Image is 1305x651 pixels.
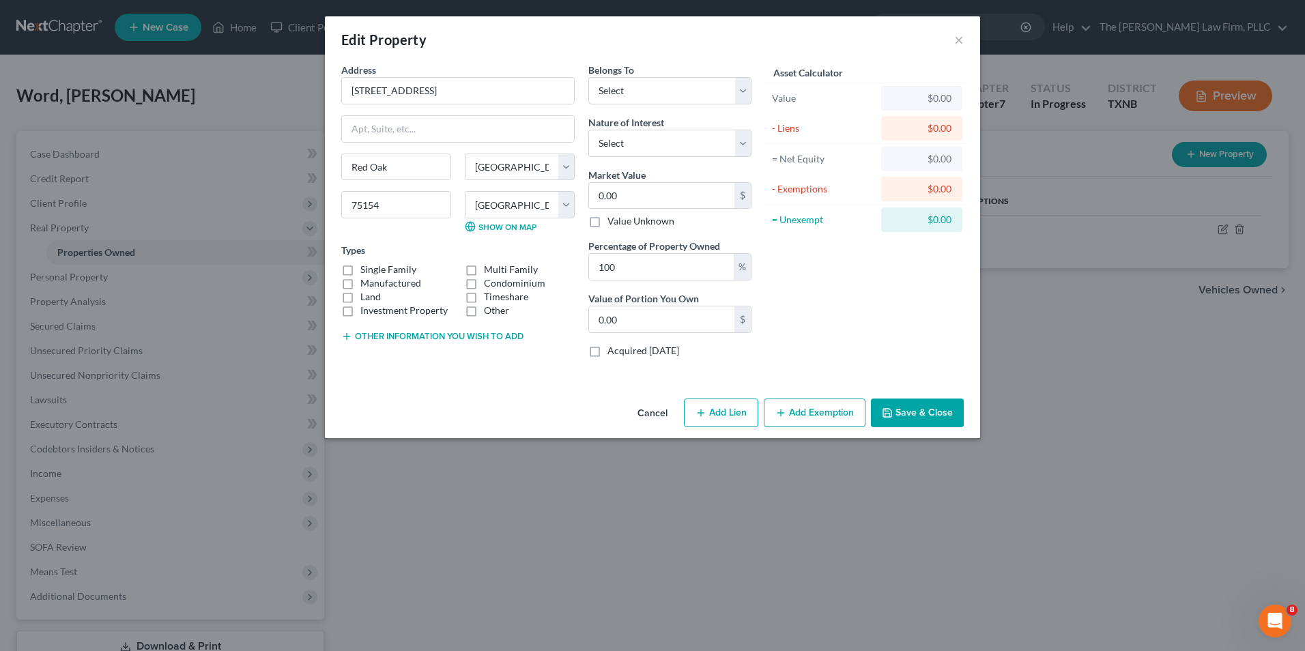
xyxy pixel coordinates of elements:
span: Address [341,64,376,76]
label: Other [484,304,509,317]
button: × [954,31,964,48]
div: = Net Equity [772,152,875,166]
label: Single Family [360,263,416,276]
span: 8 [1287,605,1297,616]
input: Enter city... [342,154,450,180]
div: = Unexempt [772,213,875,227]
input: 0.00 [589,183,734,209]
button: Cancel [627,400,678,427]
input: Enter zip... [341,191,451,218]
label: Value Unknown [607,214,674,228]
div: $0.00 [892,182,951,196]
div: $0.00 [892,213,951,227]
label: Nature of Interest [588,115,664,130]
label: Manufactured [360,276,421,290]
label: Investment Property [360,304,448,317]
iframe: Intercom live chat [1259,605,1291,637]
label: Asset Calculator [773,66,843,80]
button: Other information you wish to add [341,331,524,342]
div: % [734,254,751,280]
label: Condominium [484,276,545,290]
label: Multi Family [484,263,538,276]
button: Save & Close [871,399,964,427]
label: Percentage of Property Owned [588,239,720,253]
label: Market Value [588,168,646,182]
div: $0.00 [892,121,951,135]
span: Belongs To [588,64,634,76]
label: Value of Portion You Own [588,291,699,306]
div: $ [734,306,751,332]
label: Types [341,243,365,257]
div: $ [734,183,751,209]
input: Apt, Suite, etc... [342,116,574,142]
button: Add Lien [684,399,758,427]
input: 0.00 [589,254,734,280]
div: - Exemptions [772,182,875,196]
input: 0.00 [589,306,734,332]
div: Value [772,91,875,105]
div: $0.00 [892,152,951,166]
div: $0.00 [892,91,951,105]
a: Show on Map [465,221,536,232]
div: - Liens [772,121,875,135]
label: Land [360,290,381,304]
label: Acquired [DATE] [607,344,679,358]
input: Enter address... [342,78,574,104]
div: Edit Property [341,30,427,49]
button: Add Exemption [764,399,865,427]
label: Timeshare [484,290,528,304]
